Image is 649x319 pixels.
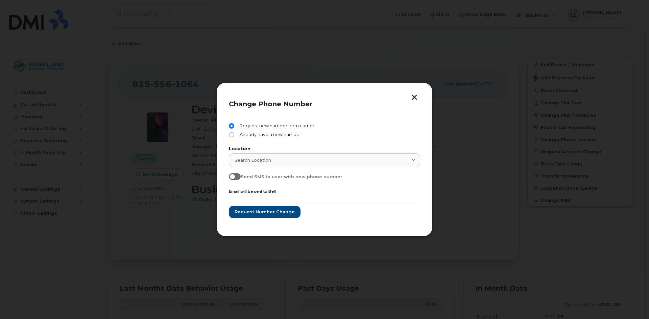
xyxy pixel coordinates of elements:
span: Request number change [235,209,295,215]
a: Search location [229,153,420,167]
label: Location [229,147,420,151]
input: Already have a new number [229,132,234,137]
span: Search location [235,157,271,163]
span: Already have a new number [237,132,301,137]
small: Email will be sent to Bell [229,189,276,194]
span: Change Phone Number [229,100,312,108]
input: Request new number from carrier [229,123,234,129]
button: Request number change [229,206,301,218]
span: Send SMS to user with new phone number [241,174,342,179]
input: Send SMS to user with new phone number [229,173,234,179]
span: Request new number from carrier [237,123,314,129]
